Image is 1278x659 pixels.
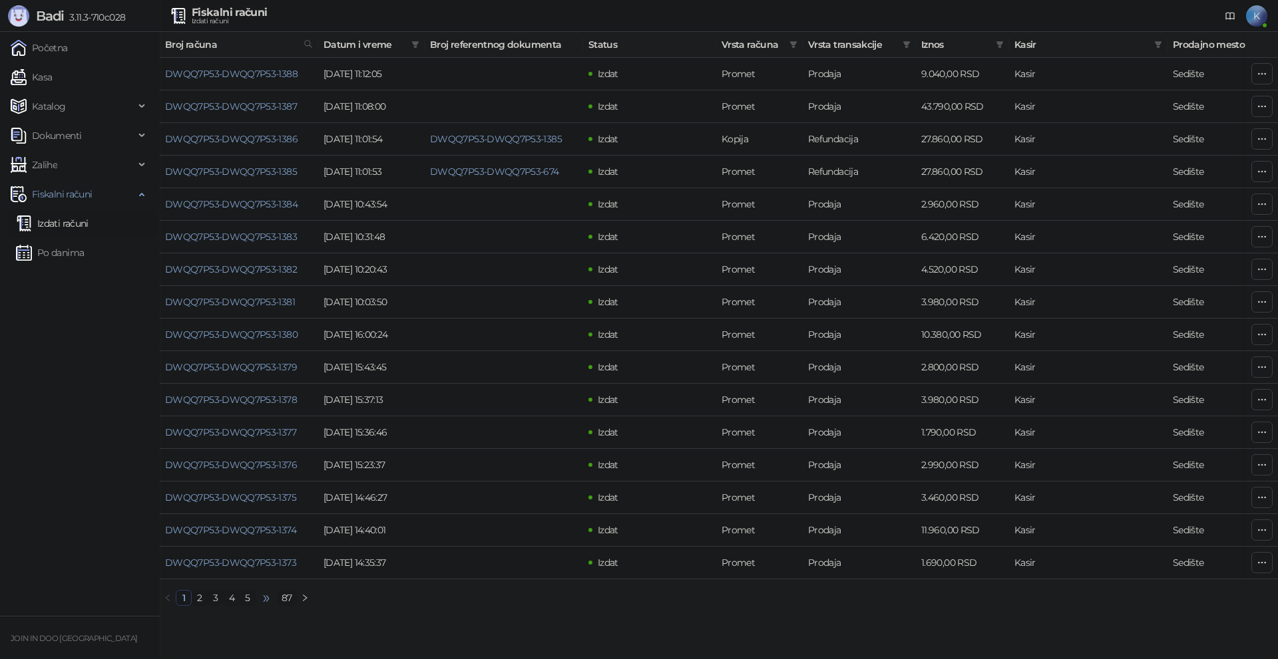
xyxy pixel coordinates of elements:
td: DWQQ7P53-DWQQ7P53-1373 [160,547,318,579]
td: Kasir [1009,221,1168,253]
td: Prodaja [803,90,916,123]
td: [DATE] 15:23:37 [318,449,425,481]
li: Sledeća strana [297,590,313,606]
a: Kasa [11,64,52,90]
td: Prodaja [803,514,916,547]
td: DWQQ7P53-DWQQ7P53-1382 [160,253,318,286]
td: Prodaja [803,384,916,416]
th: Kasir [1009,32,1168,58]
td: Refundacija [803,123,916,156]
a: DWQQ7P53-DWQQ7P53-1380 [165,329,298,340]
td: Kasir [1009,547,1168,579]
a: DWQQ7P53-DWQQ7P53-1382 [165,263,297,275]
span: Badi [36,8,64,24]
td: DWQQ7P53-DWQQ7P53-1380 [160,319,318,351]
td: 3.980,00 RSD [916,384,1009,416]
td: DWQQ7P53-DWQQ7P53-1379 [160,351,318,384]
span: filter [411,41,419,49]
td: Promet [716,319,803,351]
li: 4 [224,590,240,606]
a: 4 [224,591,239,605]
li: Prethodna strana [160,590,176,606]
td: Prodaja [803,286,916,319]
span: Vrsta računa [722,37,784,52]
td: DWQQ7P53-DWQQ7P53-1377 [160,416,318,449]
td: Promet [716,90,803,123]
td: Kasir [1009,90,1168,123]
td: Prodaja [803,58,916,90]
td: [DATE] 10:43:54 [318,188,425,221]
a: DWQQ7P53-DWQQ7P53-1375 [165,491,296,503]
th: Status [583,32,716,58]
a: DWQQ7P53-DWQQ7P53-1384 [165,198,298,210]
td: Kasir [1009,449,1168,481]
td: [DATE] 14:46:27 [318,481,425,514]
a: Početna [11,35,68,61]
span: Broj računa [165,37,298,52]
td: Prodaja [803,481,916,514]
td: Promet [716,384,803,416]
a: DWQQ7P53-DWQQ7P53-1386 [165,133,298,145]
td: Promet [716,547,803,579]
span: left [164,594,172,602]
a: DWQQ7P53-DWQQ7P53-1387 [165,100,297,112]
a: Izdati računi [16,210,89,237]
span: Izdat [598,459,618,471]
td: 27.860,00 RSD [916,156,1009,188]
td: DWQQ7P53-DWQQ7P53-1385 [160,156,318,188]
td: Promet [716,58,803,90]
a: DWQQ7P53-DWQQ7P53-1383 [165,231,297,243]
span: Izdat [598,263,618,275]
span: Izdat [598,491,618,503]
td: Prodaja [803,449,916,481]
td: Prodaja [803,319,916,351]
small: JOIN IN DOO [GEOGRAPHIC_DATA] [11,634,137,643]
a: DWQQ7P53-DWQQ7P53-1376 [165,459,297,471]
th: Broj referentnog dokumenta [425,32,583,58]
td: DWQQ7P53-DWQQ7P53-1386 [160,123,318,156]
span: Katalog [32,93,66,120]
td: Promet [716,156,803,188]
td: 27.860,00 RSD [916,123,1009,156]
td: [DATE] 11:08:00 [318,90,425,123]
li: 1 [176,590,192,606]
td: Promet [716,416,803,449]
a: DWQQ7P53-DWQQ7P53-1385 [165,166,297,178]
a: Dokumentacija [1219,5,1241,27]
td: Promet [716,449,803,481]
a: 2 [192,591,207,605]
span: Fiskalni računi [32,181,92,207]
span: Kasir [1014,37,1149,52]
a: 3 [208,591,223,605]
td: 2.990,00 RSD [916,449,1009,481]
td: DWQQ7P53-DWQQ7P53-1378 [160,384,318,416]
a: DWQQ7P53-DWQQ7P53-674 [430,166,559,178]
span: right [301,594,309,602]
td: [DATE] 15:36:46 [318,416,425,449]
th: Vrsta transakcije [803,32,916,58]
td: Prodaja [803,416,916,449]
td: [DATE] 11:01:54 [318,123,425,156]
span: filter [1154,41,1162,49]
span: filter [409,35,422,55]
li: 3 [208,590,224,606]
li: 2 [192,590,208,606]
span: Izdat [598,198,618,210]
td: Promet [716,351,803,384]
td: Promet [716,514,803,547]
span: filter [787,35,800,55]
td: 4.520,00 RSD [916,253,1009,286]
td: Kasir [1009,188,1168,221]
td: 6.420,00 RSD [916,221,1009,253]
td: Kasir [1009,351,1168,384]
td: [DATE] 10:31:48 [318,221,425,253]
td: Promet [716,286,803,319]
td: Kasir [1009,481,1168,514]
td: 2.800,00 RSD [916,351,1009,384]
a: DWQQ7P53-DWQQ7P53-1381 [165,296,295,308]
a: 87 [278,591,296,605]
td: [DATE] 11:01:53 [318,156,425,188]
a: DWQQ7P53-DWQQ7P53-1378 [165,394,297,406]
td: Prodaja [803,253,916,286]
span: Zalihe [32,152,57,178]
